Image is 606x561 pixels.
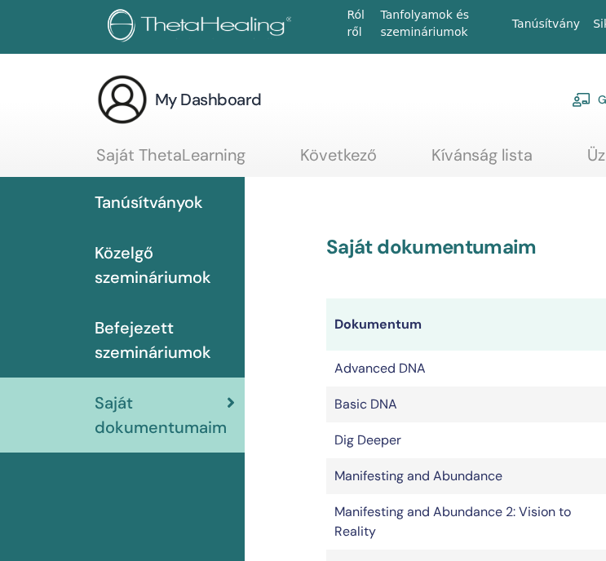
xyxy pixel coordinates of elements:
span: Közelgő szemináriumok [95,241,232,289]
span: Saját dokumentumaim [95,391,227,440]
img: chalkboard-teacher.svg [572,92,591,107]
h3: My Dashboard [155,88,262,111]
a: Saját ThetaLearning [96,145,245,177]
img: generic-user-icon.jpg [96,73,148,126]
img: logo.png [108,9,298,46]
a: Tanúsítvány [506,9,586,39]
a: Következő [300,145,377,177]
span: Befejezett szemináriumok [95,316,232,364]
a: Kívánság lista [431,145,533,177]
span: Tanúsítványok [95,190,203,214]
